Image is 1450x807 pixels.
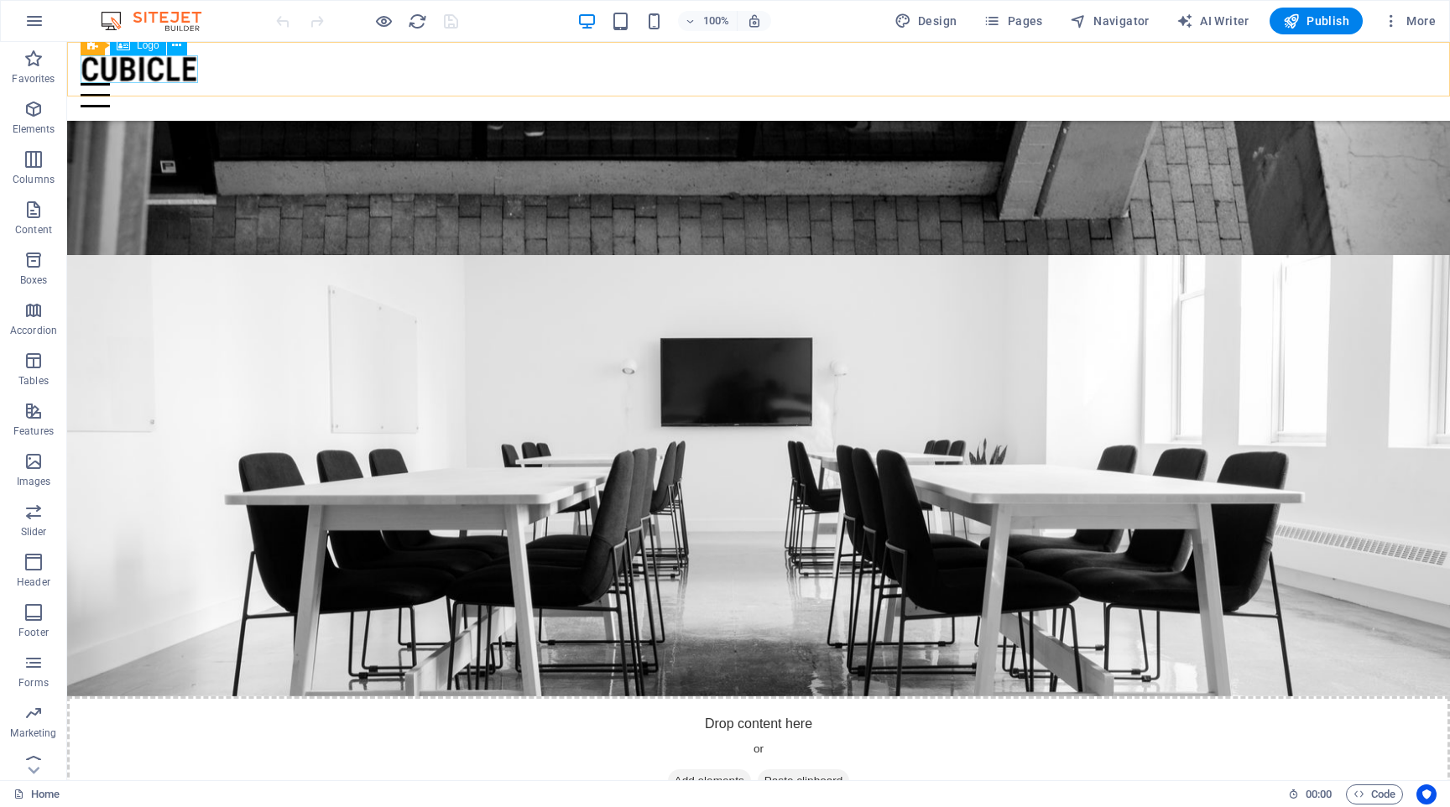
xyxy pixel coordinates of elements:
[983,13,1042,29] span: Pages
[1383,13,1436,29] span: More
[1170,8,1256,34] button: AI Writer
[977,8,1049,34] button: Pages
[1376,8,1442,34] button: More
[10,726,56,740] p: Marketing
[1176,13,1249,29] span: AI Writer
[1346,784,1403,804] button: Code
[21,525,47,539] p: Slider
[895,13,957,29] span: Design
[96,11,222,31] img: Editor Logo
[703,11,730,31] h6: 100%
[1070,13,1150,29] span: Navigator
[888,8,964,34] div: Design (Ctrl+Alt+Y)
[18,374,49,388] p: Tables
[18,626,49,639] p: Footer
[373,11,394,31] button: Click here to leave preview mode and continue editing
[17,575,50,589] p: Header
[601,727,684,751] span: Add elements
[13,424,54,438] p: Features
[1317,788,1320,800] span: :
[1283,13,1349,29] span: Publish
[137,40,159,50] span: Logo
[1270,8,1363,34] button: Publish
[888,8,964,34] button: Design
[408,12,427,31] i: Reload page
[18,676,49,690] p: Forms
[1306,784,1332,804] span: 00 00
[10,324,57,337] p: Accordion
[407,11,427,31] button: reload
[12,72,55,86] p: Favorites
[678,11,738,31] button: 100%
[17,475,51,488] p: Images
[13,122,55,136] p: Elements
[1416,784,1437,804] button: Usercentrics
[1288,784,1333,804] h6: Session time
[1354,784,1395,804] span: Code
[13,784,60,804] a: Click to cancel selection. Double-click to open Pages
[15,223,52,237] p: Content
[13,173,55,186] p: Columns
[691,727,783,751] span: Paste clipboard
[747,13,762,29] i: On resize automatically adjust zoom level to fit chosen device.
[20,273,48,287] p: Boxes
[1063,8,1156,34] button: Navigator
